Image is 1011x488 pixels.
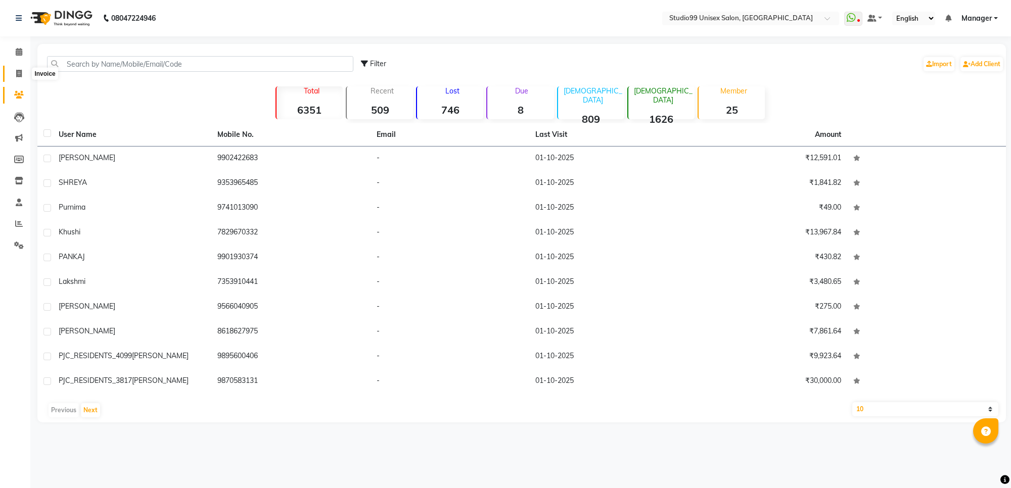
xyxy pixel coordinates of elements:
p: Member [703,86,765,95]
td: - [371,147,529,171]
td: 01-10-2025 [529,171,688,196]
div: Invoice [32,68,58,80]
p: [DEMOGRAPHIC_DATA] [632,86,695,105]
span: Manager [961,13,992,24]
span: PANKAJ [59,252,85,261]
td: 01-10-2025 [529,270,688,295]
th: User Name [53,123,211,147]
span: SHREYA [59,178,87,187]
p: [DEMOGRAPHIC_DATA] [562,86,624,105]
td: 9902422683 [211,147,370,171]
th: Mobile No. [211,123,370,147]
td: ₹9,923.64 [688,345,847,369]
td: 01-10-2025 [529,369,688,394]
th: Last Visit [529,123,688,147]
strong: 509 [347,104,413,116]
strong: 746 [417,104,483,116]
strong: 8 [487,104,554,116]
td: - [371,295,529,320]
td: ₹3,480.65 [688,270,847,295]
td: 01-10-2025 [529,196,688,221]
span: [PERSON_NAME] [132,376,189,385]
td: ₹430.82 [688,246,847,270]
td: 9901930374 [211,246,370,270]
strong: 1626 [628,113,695,125]
td: ₹7,861.64 [688,320,847,345]
span: Filter [370,59,386,68]
p: Due [489,86,554,95]
span: [PERSON_NAME] [59,326,115,335]
td: 7353910441 [211,270,370,295]
a: Add Client [960,57,1003,71]
td: ₹12,591.01 [688,147,847,171]
td: - [371,196,529,221]
td: 9741013090 [211,196,370,221]
b: 08047224946 [111,4,156,32]
input: Search by Name/Mobile/Email/Code [47,56,353,72]
img: logo [26,4,95,32]
span: PJC_RESIDENTS_3817 [59,376,132,385]
td: 9353965485 [211,171,370,196]
strong: 6351 [277,104,343,116]
span: [PERSON_NAME] [59,302,115,311]
td: - [371,369,529,394]
p: Recent [351,86,413,95]
span: Lakshmi [59,277,85,286]
td: 01-10-2025 [529,221,688,246]
span: [PERSON_NAME] [59,153,115,162]
strong: 25 [699,104,765,116]
td: 01-10-2025 [529,147,688,171]
td: 01-10-2025 [529,345,688,369]
td: - [371,171,529,196]
button: Next [81,403,100,417]
td: - [371,246,529,270]
td: 9895600406 [211,345,370,369]
td: 01-10-2025 [529,320,688,345]
td: ₹1,841.82 [688,171,847,196]
td: 8618627975 [211,320,370,345]
td: 9566040905 [211,295,370,320]
strong: 809 [558,113,624,125]
td: ₹13,967.84 [688,221,847,246]
td: ₹30,000.00 [688,369,847,394]
p: Lost [421,86,483,95]
a: Import [924,57,954,71]
td: 7829670332 [211,221,370,246]
span: Purnima [59,203,85,212]
p: Total [281,86,343,95]
td: - [371,320,529,345]
span: PJC_RESIDENTS_4099 [59,351,132,360]
td: 01-10-2025 [529,295,688,320]
td: - [371,270,529,295]
span: [PERSON_NAME] [132,351,189,360]
th: Amount [809,123,847,146]
td: 01-10-2025 [529,246,688,270]
td: ₹49.00 [688,196,847,221]
td: 9870583131 [211,369,370,394]
td: ₹275.00 [688,295,847,320]
span: khushi [59,227,80,236]
th: Email [371,123,529,147]
td: - [371,345,529,369]
td: - [371,221,529,246]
